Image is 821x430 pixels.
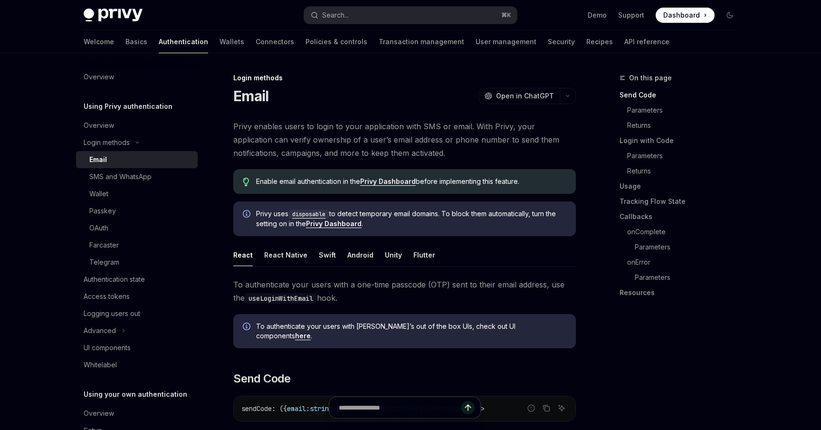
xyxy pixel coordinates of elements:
a: Basics [125,30,147,53]
code: disposable [288,210,329,219]
a: Passkey [76,202,198,220]
a: onError [620,255,745,270]
span: On this page [629,72,672,84]
a: OAuth [76,220,198,237]
div: Advanced [84,325,116,336]
div: Search... [322,10,349,21]
span: To authenticate your users with a one-time passcode (OTP) sent to their email address, use the hook. [233,278,576,305]
svg: Tip [243,178,249,186]
a: SMS and WhatsApp [76,168,198,185]
span: Privy enables users to login to your application with SMS or email. With Privy, your application ... [233,120,576,160]
a: Security [548,30,575,53]
div: Login methods [233,73,576,83]
a: Connectors [256,30,294,53]
a: Privy Dashboard [306,220,362,228]
span: Enable email authentication in the before implementing this feature. [256,177,566,186]
div: Overview [84,120,114,131]
a: Usage [620,179,745,194]
span: Open in ChatGPT [496,91,554,101]
a: Wallet [76,185,198,202]
a: Authentication [159,30,208,53]
a: API reference [624,30,669,53]
a: Farcaster [76,237,198,254]
div: Swift [319,244,336,266]
div: Flutter [413,244,435,266]
a: Overview [76,405,198,422]
div: Passkey [89,205,116,217]
a: Overview [76,117,198,134]
a: disposable [288,210,329,218]
a: Resources [620,285,745,300]
a: Returns [620,118,745,133]
div: Wallet [89,188,108,200]
a: Privy Dashboard [360,177,416,186]
a: UI components [76,339,198,356]
a: Logging users out [76,305,198,322]
div: Access tokens [84,291,130,302]
div: Authentication state [84,274,145,285]
a: Parameters [620,270,745,285]
a: Send Code [620,87,745,103]
div: Login methods [84,137,130,148]
div: Whitelabel [84,359,117,371]
a: Email [76,151,198,168]
div: Unity [385,244,402,266]
svg: Info [243,210,252,220]
div: Android [347,244,373,266]
div: Overview [84,71,114,83]
a: Recipes [586,30,613,53]
a: Access tokens [76,288,198,305]
a: Overview [76,68,198,86]
button: Toggle Login methods section [76,134,198,151]
div: React Native [264,244,307,266]
div: Farcaster [89,239,119,251]
button: Toggle Advanced section [76,322,198,339]
h5: Using your own authentication [84,389,187,400]
a: Parameters [620,239,745,255]
button: Open in ChatGPT [478,88,560,104]
div: SMS and WhatsApp [89,171,152,182]
input: Ask a question... [339,397,461,418]
div: OAuth [89,222,108,234]
a: Callbacks [620,209,745,224]
a: Dashboard [656,8,715,23]
a: Parameters [620,103,745,118]
h5: Using Privy authentication [84,101,172,112]
div: React [233,244,253,266]
span: To authenticate your users with [PERSON_NAME]’s out of the box UIs, check out UI components . [256,322,566,341]
a: Telegram [76,254,198,271]
a: Wallets [220,30,244,53]
a: User management [476,30,536,53]
div: Overview [84,408,114,419]
a: Returns [620,163,745,179]
div: UI components [84,342,131,354]
button: Open search [304,7,517,24]
h1: Email [233,87,268,105]
button: Toggle dark mode [722,8,737,23]
code: useLoginWithEmail [245,293,317,304]
a: Welcome [84,30,114,53]
a: onComplete [620,224,745,239]
a: Tracking Flow State [620,194,745,209]
span: Send Code [233,371,291,386]
span: ⌘ K [501,11,511,19]
a: here [295,332,311,340]
div: Email [89,154,107,165]
a: Demo [588,10,607,20]
span: Privy uses to detect temporary email domains. To block them automatically, turn the setting on in... [256,209,566,229]
a: Parameters [620,148,745,163]
div: Telegram [89,257,119,268]
a: Support [618,10,644,20]
a: Policies & controls [305,30,367,53]
a: Whitelabel [76,356,198,373]
div: Logging users out [84,308,140,319]
a: Authentication state [76,271,198,288]
a: Login with Code [620,133,745,148]
span: Dashboard [663,10,700,20]
svg: Info [243,323,252,332]
button: Send message [461,401,475,414]
a: Transaction management [379,30,464,53]
img: dark logo [84,9,143,22]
